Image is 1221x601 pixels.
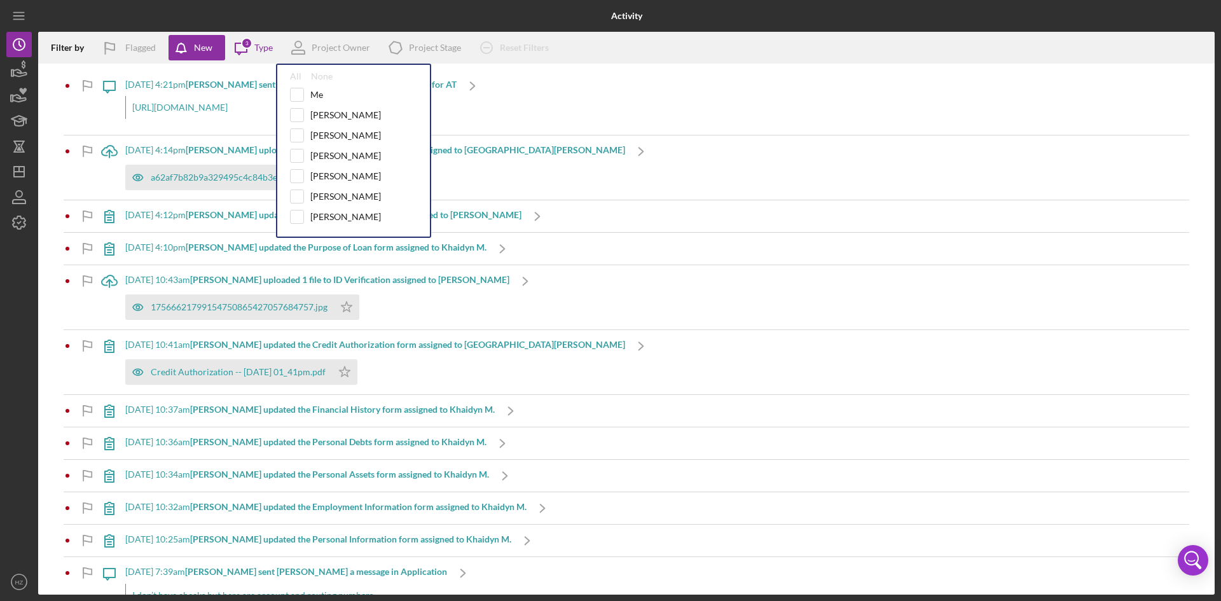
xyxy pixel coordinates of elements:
[186,144,625,155] b: [PERSON_NAME] uploaded 1 file to Verification of Income assigned to [GEOGRAPHIC_DATA][PERSON_NAME]
[125,145,625,155] div: [DATE] 4:14pm
[125,469,489,480] div: [DATE] 10:34am
[186,242,486,252] b: [PERSON_NAME] updated the Purpose of Loan form assigned to Khaidyn M.
[93,492,558,524] a: [DATE] 10:32am[PERSON_NAME] updated the Employment Information form assigned to Khaidyn M.
[190,469,489,480] b: [PERSON_NAME] updated the Personal Assets form assigned to Khaidyn M.
[1178,545,1208,576] div: Open Intercom Messenger
[93,233,518,265] a: [DATE] 4:10pm[PERSON_NAME] updated the Purpose of Loan form assigned to Khaidyn M.
[125,35,156,60] div: Flagged
[125,96,457,119] div: [URL][DOMAIN_NAME]
[190,274,509,285] b: [PERSON_NAME] uploaded 1 file to ID Verification assigned to [PERSON_NAME]
[93,395,527,427] a: [DATE] 10:37am[PERSON_NAME] updated the Financial History form assigned to Khaidyn M.
[125,210,521,220] div: [DATE] 4:12pm
[125,79,457,90] div: [DATE] 4:21pm
[194,35,212,60] div: New
[310,171,381,181] div: [PERSON_NAME]
[310,130,381,141] div: [PERSON_NAME]
[93,135,657,200] a: [DATE] 4:14pm[PERSON_NAME] uploaded 1 file to Verification of Income assigned to [GEOGRAPHIC_DATA...
[190,339,625,350] b: [PERSON_NAME] updated the Credit Authorization form assigned to [GEOGRAPHIC_DATA][PERSON_NAME]
[185,566,447,577] b: [PERSON_NAME] sent [PERSON_NAME] a message in Application
[125,340,625,350] div: [DATE] 10:41am
[125,275,509,285] div: [DATE] 10:43am
[125,437,486,447] div: [DATE] 10:36am
[310,151,381,161] div: [PERSON_NAME]
[190,404,495,415] b: [PERSON_NAME] updated the Financial History form assigned to Khaidyn M.
[93,35,169,60] button: Flagged
[409,43,461,53] div: Project Stage
[241,38,252,49] div: 3
[125,567,447,577] div: [DATE] 7:39am
[500,35,549,60] div: Reset Filters
[254,43,273,53] div: Type
[93,200,553,232] a: [DATE] 4:12pm[PERSON_NAME] updated the Sources of Income form assigned to [PERSON_NAME]
[311,71,333,81] div: None
[6,569,32,595] button: HZ
[125,404,495,415] div: [DATE] 10:37am
[186,209,521,220] b: [PERSON_NAME] updated the Sources of Income form assigned to [PERSON_NAME]
[310,90,323,100] div: Me
[125,534,511,544] div: [DATE] 10:25am
[51,43,93,53] div: Filter by
[190,501,527,512] b: [PERSON_NAME] updated the Employment Information form assigned to Khaidyn M.
[93,330,657,394] a: [DATE] 10:41am[PERSON_NAME] updated the Credit Authorization form assigned to [GEOGRAPHIC_DATA][P...
[169,35,225,60] button: New
[310,191,381,202] div: [PERSON_NAME]
[93,265,541,329] a: [DATE] 10:43am[PERSON_NAME] uploaded 1 file to ID Verification assigned to [PERSON_NAME]175666217...
[151,367,326,377] div: Credit Authorization -- [DATE] 01_41pm.pdf
[611,11,642,21] b: Activity
[310,110,381,120] div: [PERSON_NAME]
[93,427,518,459] a: [DATE] 10:36am[PERSON_NAME] updated the Personal Debts form assigned to Khaidyn M.
[125,359,357,385] button: Credit Authorization -- [DATE] 01_41pm.pdf
[310,212,381,222] div: [PERSON_NAME]
[125,165,354,190] button: a62af7b82b9a329495c4c84b3e5a50e6.pdf
[186,79,457,90] b: [PERSON_NAME] sent [PERSON_NAME] a message in Invoice for AT
[125,502,527,512] div: [DATE] 10:32am
[312,43,370,53] div: Project Owner
[190,436,486,447] b: [PERSON_NAME] updated the Personal Debts form assigned to Khaidyn M.
[471,35,562,60] button: Reset Filters
[93,70,488,135] a: [DATE] 4:21pm[PERSON_NAME] sent [PERSON_NAME] a message in Invoice for AT[URL][DOMAIN_NAME]
[151,302,328,312] div: 17566621799154750865427057684757.jpg
[93,525,543,556] a: [DATE] 10:25am[PERSON_NAME] updated the Personal Information form assigned to Khaidyn M.
[125,242,486,252] div: [DATE] 4:10pm
[190,534,511,544] b: [PERSON_NAME] updated the Personal Information form assigned to Khaidyn M.
[151,172,322,183] div: a62af7b82b9a329495c4c84b3e5a50e6.pdf
[290,71,301,81] div: All
[93,460,521,492] a: [DATE] 10:34am[PERSON_NAME] updated the Personal Assets form assigned to Khaidyn M.
[15,579,24,586] text: HZ
[125,294,359,320] button: 17566621799154750865427057684757.jpg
